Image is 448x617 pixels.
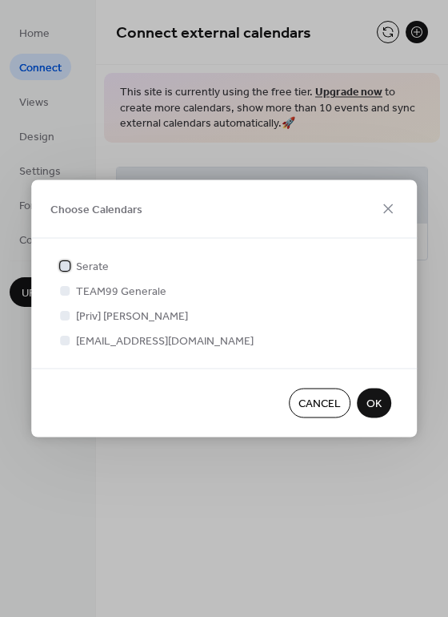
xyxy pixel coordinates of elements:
span: [EMAIL_ADDRESS][DOMAIN_NAME] [76,333,254,350]
button: OK [357,389,391,418]
span: TEAM99 Generale [76,284,166,300]
span: Serate [76,259,109,276]
span: [Priv] [PERSON_NAME] [76,308,188,325]
span: Cancel [298,396,341,413]
span: OK [366,396,382,413]
span: Choose Calendars [50,202,142,219]
button: Cancel [289,389,350,418]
